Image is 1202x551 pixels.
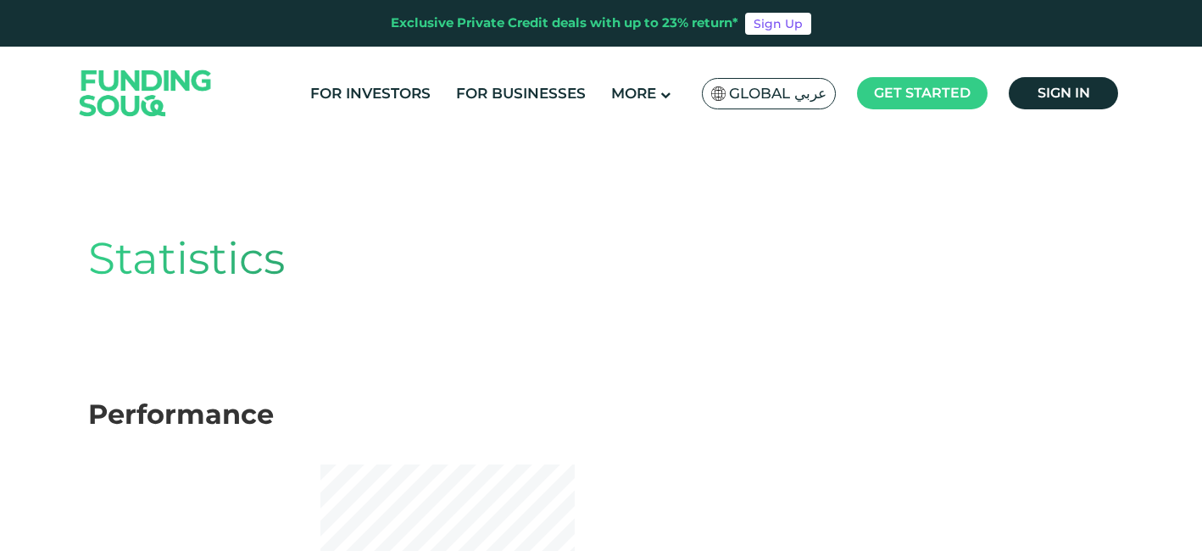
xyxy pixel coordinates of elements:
h1: Statistics [88,232,1114,285]
a: Sign Up [745,13,811,35]
a: For Investors [306,80,435,108]
span: Get started [874,85,971,101]
div: Exclusive Private Credit deals with up to 23% return* [391,14,738,33]
span: Global عربي [729,84,826,103]
img: SA Flag [711,86,726,101]
img: Logo [63,50,229,136]
a: For Businesses [452,80,590,108]
span: More [611,85,656,102]
a: Sign in [1009,77,1118,109]
span: Sign in [1038,85,1090,101]
h2: Performance [88,398,1114,431]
